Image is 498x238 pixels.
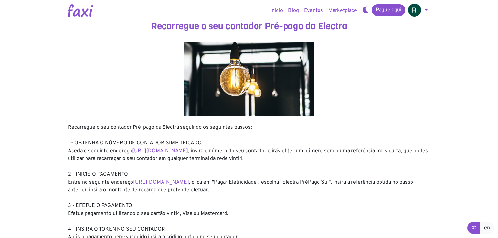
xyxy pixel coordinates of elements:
[480,222,494,234] a: en
[326,4,360,17] a: Marketplace
[184,42,314,116] img: energy.jpg
[68,4,93,17] img: Logotipo Faxi Online
[372,4,405,16] a: Pague aqui
[286,4,302,17] a: Blog
[268,4,286,17] a: Início
[302,4,326,17] a: Eventos
[467,222,480,234] a: pt
[68,21,430,32] h3: Recarregue o seu contador Pré-pago da Electra
[133,179,189,186] a: [URL][DOMAIN_NAME]
[132,148,188,154] a: [URL][DOMAIN_NAME]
